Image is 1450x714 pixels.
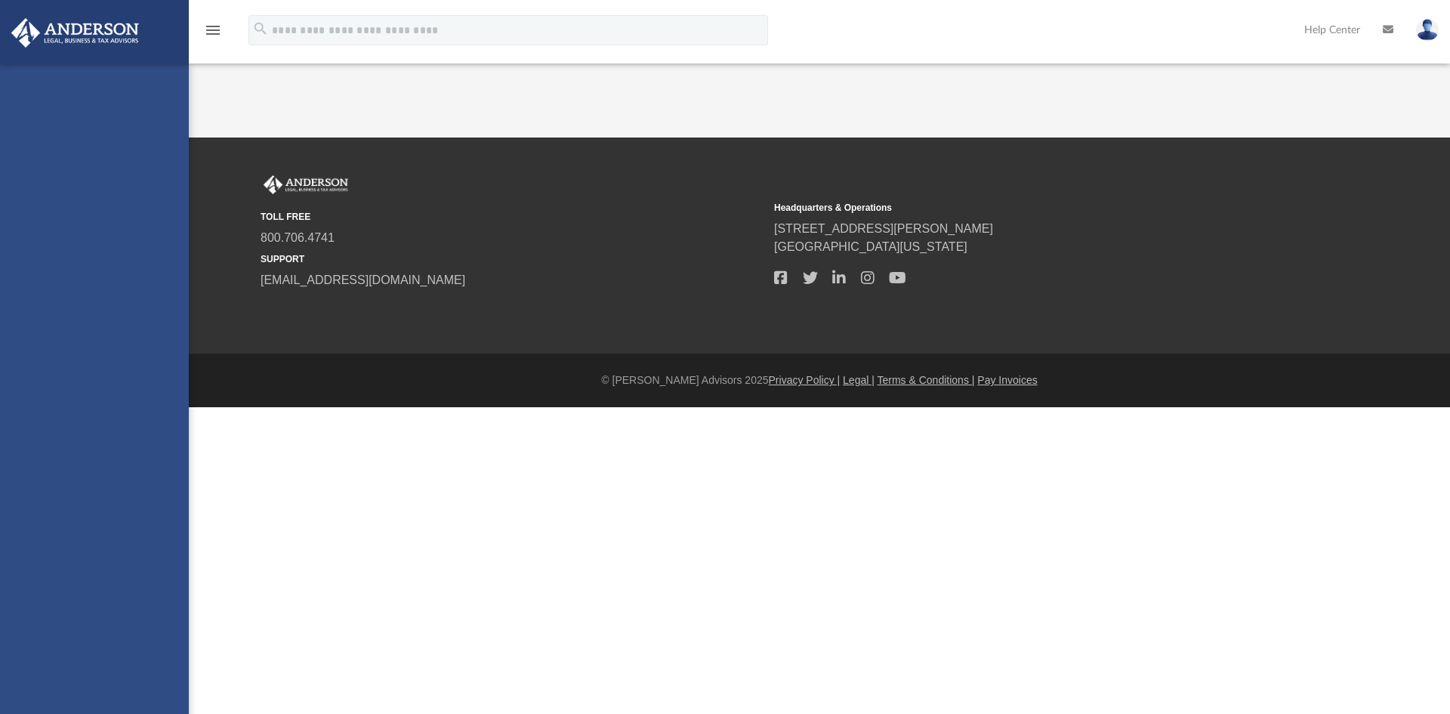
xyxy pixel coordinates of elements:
a: [EMAIL_ADDRESS][DOMAIN_NAME] [261,274,465,286]
a: 800.706.4741 [261,231,335,244]
small: SUPPORT [261,252,764,266]
a: menu [204,29,222,39]
a: Privacy Policy | [769,374,841,386]
img: User Pic [1416,19,1439,41]
a: [GEOGRAPHIC_DATA][US_STATE] [774,240,967,253]
small: Headquarters & Operations [774,201,1277,215]
a: [STREET_ADDRESS][PERSON_NAME] [774,222,993,235]
img: Anderson Advisors Platinum Portal [7,18,143,48]
img: Anderson Advisors Platinum Portal [261,175,351,195]
i: search [252,20,269,37]
a: Pay Invoices [977,374,1037,386]
small: TOLL FREE [261,210,764,224]
div: © [PERSON_NAME] Advisors 2025 [189,372,1450,388]
i: menu [204,21,222,39]
a: Legal | [843,374,875,386]
a: Terms & Conditions | [878,374,975,386]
